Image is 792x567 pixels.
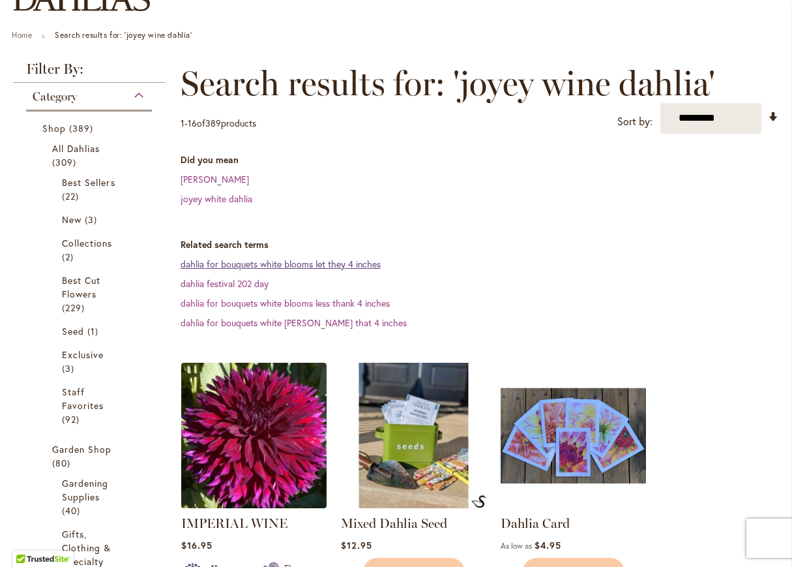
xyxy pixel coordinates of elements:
[181,297,390,309] a: dahlia for bouquets white blooms less thank 4 inches
[62,412,83,426] span: 92
[62,213,119,226] a: New
[62,301,88,314] span: 229
[181,64,715,103] span: Search results for: 'joyey wine dahlia'
[181,363,327,508] img: IMPERIAL WINE
[62,236,119,264] a: Collections
[617,110,653,134] label: Sort by:
[188,117,197,129] span: 16
[62,385,119,426] a: Staff Favorites
[62,348,104,361] span: Exclusive
[341,515,447,531] a: Mixed Dahlia Seed
[13,62,165,83] strong: Filter By:
[501,515,570,531] a: Dahlia Card
[181,117,184,129] span: 1
[471,495,486,508] img: Mixed Dahlia Seed
[62,250,77,264] span: 2
[181,238,779,251] dt: Related search terms
[52,155,80,169] span: 309
[501,363,646,508] img: Group shot of Dahlia Cards
[87,324,102,338] span: 1
[62,273,119,314] a: Best Cut Flowers
[62,325,84,337] span: Seed
[181,258,381,270] a: dahlia for bouquets white blooms let they 4 inches
[181,173,249,185] a: [PERSON_NAME]
[181,539,213,551] span: $16.95
[52,443,112,455] span: Garden Shop
[181,515,287,531] a: IMPERIAL WINE
[62,477,108,503] span: Gardening Supplies
[341,539,372,551] span: $12.95
[62,274,100,300] span: Best Cut Flowers
[62,324,119,338] a: Seed
[62,176,119,203] a: Best Sellers
[62,237,113,249] span: Collections
[62,361,78,375] span: 3
[42,122,66,134] span: Shop
[52,456,74,470] span: 80
[85,213,100,226] span: 3
[341,363,486,508] img: Mixed Dahlia Seed
[62,504,83,517] span: 40
[535,539,561,551] span: $4.95
[181,113,256,134] p: - of products
[52,442,129,470] a: Garden Shop
[69,121,96,135] span: 389
[501,541,532,551] span: As low as
[181,153,779,166] dt: Did you mean
[52,142,100,155] span: All Dahlias
[52,142,129,169] a: All Dahlias
[181,277,269,290] a: dahlia festival 202 day
[62,213,81,226] span: New
[181,316,407,329] a: dahlia for bouquets white [PERSON_NAME] that 4 inches
[62,386,104,412] span: Staff Favorites
[62,348,119,375] a: Exclusive
[62,189,82,203] span: 22
[55,30,192,40] strong: Search results for: 'joyey wine dahlia'
[181,498,327,511] a: IMPERIAL WINE
[42,121,139,135] a: Shop
[62,476,119,517] a: Gardening Supplies
[181,192,252,205] a: joyey white dahlia
[341,498,486,511] a: Mixed Dahlia Seed Mixed Dahlia Seed
[501,498,646,511] a: Group shot of Dahlia Cards
[10,521,46,557] iframe: Launch Accessibility Center
[12,30,32,40] a: Home
[33,89,77,104] span: Category
[205,117,221,129] span: 389
[62,176,115,189] span: Best Sellers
